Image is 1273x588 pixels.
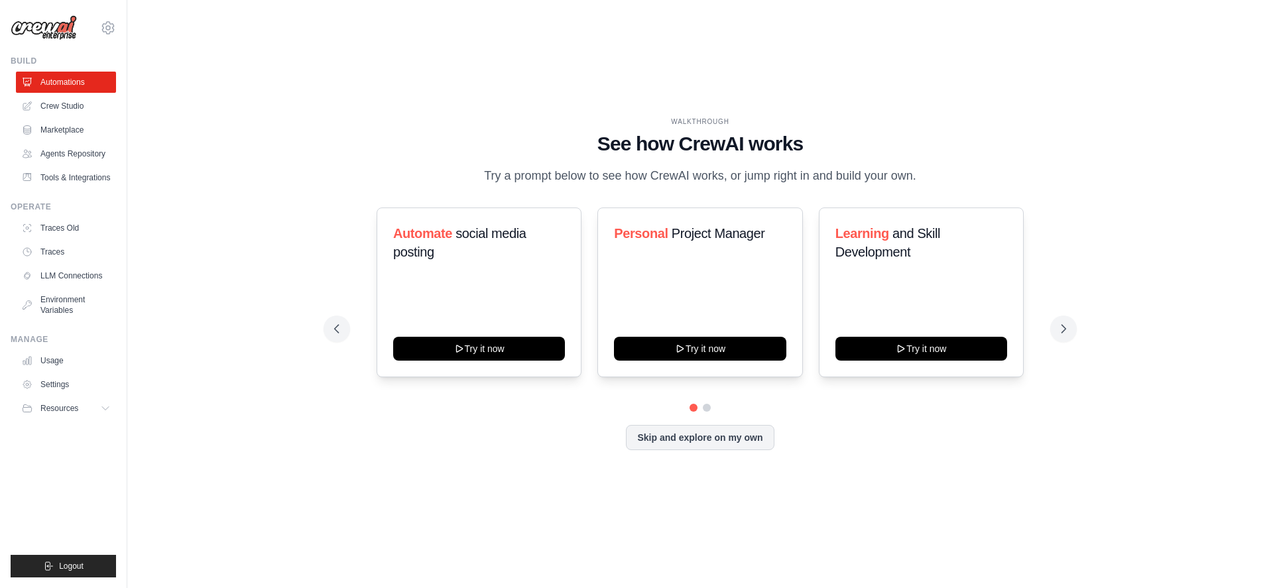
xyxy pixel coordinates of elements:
a: Marketplace [16,119,116,141]
div: Operate [11,202,116,212]
div: WALKTHROUGH [334,117,1066,127]
span: Resources [40,403,78,414]
a: Crew Studio [16,95,116,117]
a: Settings [16,374,116,395]
a: LLM Connections [16,265,116,286]
a: Traces Old [16,217,116,239]
h1: See how CrewAI works [334,132,1066,156]
button: Logout [11,555,116,577]
span: and Skill Development [835,226,940,259]
a: Traces [16,241,116,263]
button: Try it now [614,337,786,361]
button: Try it now [393,337,565,361]
a: Tools & Integrations [16,167,116,188]
button: Skip and explore on my own [626,425,774,450]
span: social media posting [393,226,526,259]
a: Environment Variables [16,289,116,321]
span: Automate [393,226,452,241]
span: Project Manager [672,226,765,241]
p: Try a prompt below to see how CrewAI works, or jump right in and build your own. [477,166,923,186]
div: Manage [11,334,116,345]
button: Try it now [835,337,1007,361]
div: Build [11,56,116,66]
a: Usage [16,350,116,371]
a: Automations [16,72,116,93]
span: Logout [59,561,84,571]
img: Logo [11,15,77,40]
span: Learning [835,226,889,241]
a: Agents Repository [16,143,116,164]
button: Resources [16,398,116,419]
span: Personal [614,226,668,241]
